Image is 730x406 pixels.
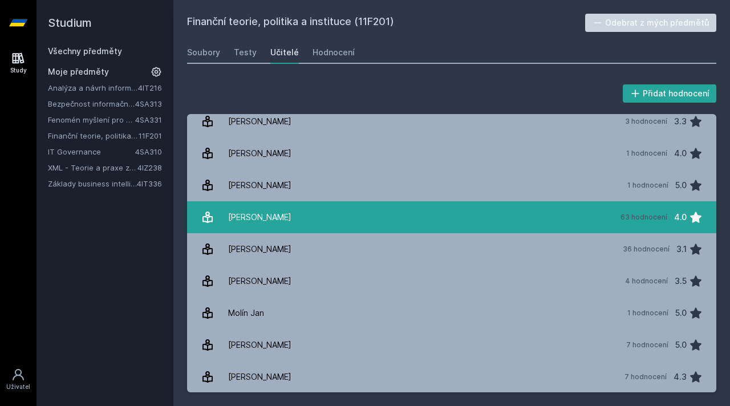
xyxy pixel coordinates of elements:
div: Soubory [187,47,220,58]
div: [PERSON_NAME] [228,142,291,165]
a: Bezpečnost informačních systémů [48,98,135,109]
a: [PERSON_NAME] 1 hodnocení 4.0 [187,137,716,169]
a: 4SA313 [135,99,162,108]
div: Učitelé [270,47,299,58]
a: Molín Jan 1 hodnocení 5.0 [187,297,716,329]
a: [PERSON_NAME] 63 hodnocení 4.0 [187,201,716,233]
div: 7 hodnocení [626,340,668,350]
a: Všechny předměty [48,46,122,56]
div: 1 hodnocení [626,149,667,158]
div: 4.3 [674,366,687,388]
a: [PERSON_NAME] 4 hodnocení 3.5 [187,265,716,297]
a: [PERSON_NAME] 1 hodnocení 5.0 [187,169,716,201]
div: [PERSON_NAME] [228,366,291,388]
div: 7 hodnocení [624,372,667,381]
div: 1 hodnocení [627,308,668,318]
div: 4.0 [674,142,687,165]
div: 3 hodnocení [625,117,667,126]
a: [PERSON_NAME] 7 hodnocení 4.3 [187,361,716,393]
a: [PERSON_NAME] 3 hodnocení 3.3 [187,105,716,137]
div: 1 hodnocení [627,181,668,190]
div: Hodnocení [313,47,355,58]
div: [PERSON_NAME] [228,270,291,293]
a: Hodnocení [313,41,355,64]
div: Uživatel [6,383,30,391]
a: IT Governance [48,146,135,157]
div: Study [10,66,27,75]
a: Analýza a návrh informačních systémů [48,82,138,94]
div: [PERSON_NAME] [228,206,291,229]
a: Soubory [187,41,220,64]
a: Základy business intelligence [48,178,137,189]
div: [PERSON_NAME] [228,110,291,133]
button: Odebrat z mých předmětů [585,14,717,32]
div: Molín Jan [228,302,264,324]
a: 11F201 [139,131,162,140]
div: 3.5 [675,270,687,293]
a: 4IT336 [137,179,162,188]
button: Přidat hodnocení [623,84,717,103]
a: 4IZ238 [137,163,162,172]
a: [PERSON_NAME] 36 hodnocení 3.1 [187,233,716,265]
div: 5.0 [675,302,687,324]
a: Učitelé [270,41,299,64]
a: Study [2,46,34,80]
div: [PERSON_NAME] [228,238,291,261]
a: [PERSON_NAME] 7 hodnocení 5.0 [187,329,716,361]
h2: Finanční teorie, politika a instituce (11F201) [187,14,585,32]
a: XML - Teorie a praxe značkovacích jazyků [48,162,137,173]
div: 36 hodnocení [623,245,670,254]
div: 3.1 [676,238,687,261]
div: 5.0 [675,334,687,356]
a: Fenomén myšlení pro manažery [48,114,135,125]
div: 3.3 [674,110,687,133]
div: 5.0 [675,174,687,197]
a: 4SA310 [135,147,162,156]
a: 4IT216 [138,83,162,92]
a: Uživatel [2,362,34,397]
div: 4 hodnocení [625,277,668,286]
div: 4.0 [674,206,687,229]
span: Moje předměty [48,66,109,78]
a: Finanční teorie, politika a instituce [48,130,139,141]
a: 4SA331 [135,115,162,124]
a: Testy [234,41,257,64]
div: [PERSON_NAME] [228,334,291,356]
div: Testy [234,47,257,58]
div: [PERSON_NAME] [228,174,291,197]
div: 63 hodnocení [620,213,667,222]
